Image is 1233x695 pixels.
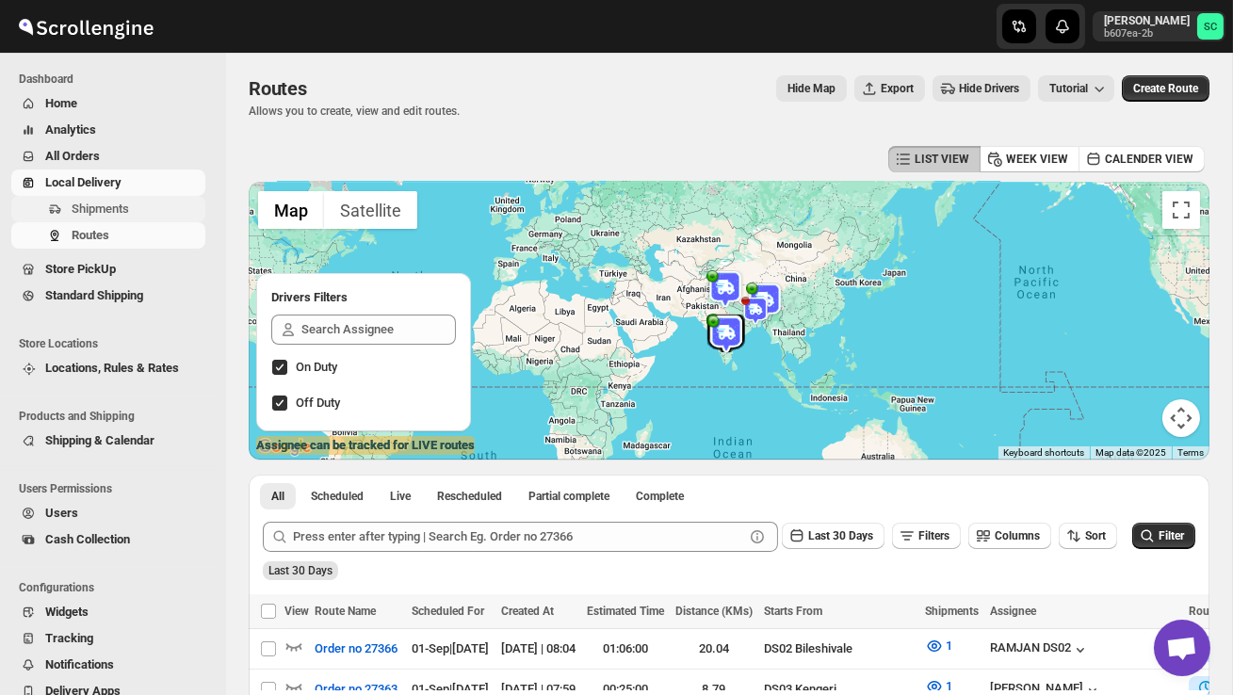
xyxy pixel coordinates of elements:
span: Store Locations [19,336,213,351]
button: User menu [1093,11,1225,41]
span: Filter [1159,529,1184,542]
div: [DATE] | 08:04 [501,639,576,658]
span: Standard Shipping [45,288,143,302]
a: Terms (opens in new tab) [1177,447,1204,458]
button: Export [854,75,925,102]
span: Export [881,81,914,96]
span: Rescheduled [437,489,502,504]
button: Keyboard shortcuts [1003,446,1084,460]
button: Hide Drivers [933,75,1030,102]
button: Home [11,90,205,117]
span: All [271,489,284,504]
span: Assignee [990,605,1036,618]
span: Shipping & Calendar [45,433,154,447]
span: Routes [72,228,109,242]
span: Tutorial [1049,82,1088,95]
button: Last 30 Days [782,523,884,549]
span: Configurations [19,580,213,595]
text: SC [1204,21,1217,33]
span: Widgets [45,605,89,619]
p: Allows you to create, view and edit routes. [249,104,460,119]
span: All Orders [45,149,100,163]
span: Live [390,489,411,504]
button: Locations, Rules & Rates [11,355,205,381]
span: Sanjay chetri [1197,13,1224,40]
div: 20.04 [675,639,753,658]
button: Show satellite imagery [324,191,417,229]
span: 01-Sep | [DATE] [412,641,489,655]
span: Order no 27366 [315,639,397,658]
span: Shipments [925,605,979,618]
span: Starts From [764,605,822,618]
span: Scheduled [311,489,364,504]
button: Sort [1059,523,1117,549]
button: Notifications [11,652,205,678]
button: Filter [1132,523,1195,549]
span: Sort [1085,529,1106,542]
span: Distance (KMs) [675,605,753,618]
button: Create Route [1122,75,1209,102]
span: Tracking [45,631,93,645]
span: View [284,605,309,618]
button: Analytics [11,117,205,143]
button: Map action label [776,75,847,102]
span: Last 30 Days [808,529,873,542]
span: 1 [946,638,952,653]
span: Analytics [45,122,96,137]
span: Filters [918,529,949,542]
button: Routes [11,222,205,249]
button: Map camera controls [1162,399,1200,437]
span: Created At [501,605,554,618]
span: LIST VIEW [915,152,969,167]
span: Users Permissions [19,481,213,496]
span: Scheduled For [412,605,484,618]
span: Route Name [315,605,376,618]
span: CALENDER VIEW [1105,152,1193,167]
button: All routes [260,483,296,509]
span: Home [45,96,77,110]
span: Locations, Rules & Rates [45,361,179,375]
span: Last 30 Days [268,564,333,577]
button: WEEK VIEW [980,146,1079,172]
span: Map data ©2025 [1095,447,1166,458]
button: Filters [892,523,961,549]
span: Dashboard [19,72,213,87]
span: Products and Shipping [19,409,213,424]
span: Notifications [45,657,114,671]
div: 01:06:00 [587,639,664,658]
button: CALENDER VIEW [1079,146,1205,172]
span: Hide Map [787,81,836,96]
input: Search Assignee [301,315,456,345]
p: b607ea-2b [1104,28,1190,40]
span: Cash Collection [45,532,130,546]
button: Shipping & Calendar [11,428,205,454]
span: Create Route [1133,81,1198,96]
div: DS02 Bileshivale [764,639,914,658]
button: Toggle fullscreen view [1162,191,1200,229]
img: Google [253,435,316,460]
span: Off Duty [296,396,340,410]
span: Local Delivery [45,175,122,189]
span: Complete [636,489,684,504]
a: Open chat [1154,620,1210,676]
button: Shipments [11,196,205,222]
label: Assignee can be tracked for LIVE routes [256,436,475,455]
span: Columns [995,529,1040,542]
span: Routes [249,77,307,100]
button: Order no 27366 [303,634,409,664]
button: Show street map [258,191,324,229]
span: On Duty [296,360,337,374]
button: Cash Collection [11,526,205,553]
button: Tracking [11,625,205,652]
span: Shipments [72,202,129,216]
span: WEEK VIEW [1006,152,1068,167]
span: Users [45,506,78,520]
img: ScrollEngine [15,3,156,50]
button: RAMJAN DS02 [990,640,1090,659]
input: Press enter after typing | Search Eg. Order no 27366 [293,522,744,552]
h2: Drivers Filters [271,288,456,307]
button: Tutorial [1038,75,1114,102]
p: [PERSON_NAME] [1104,13,1190,28]
button: LIST VIEW [888,146,981,172]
